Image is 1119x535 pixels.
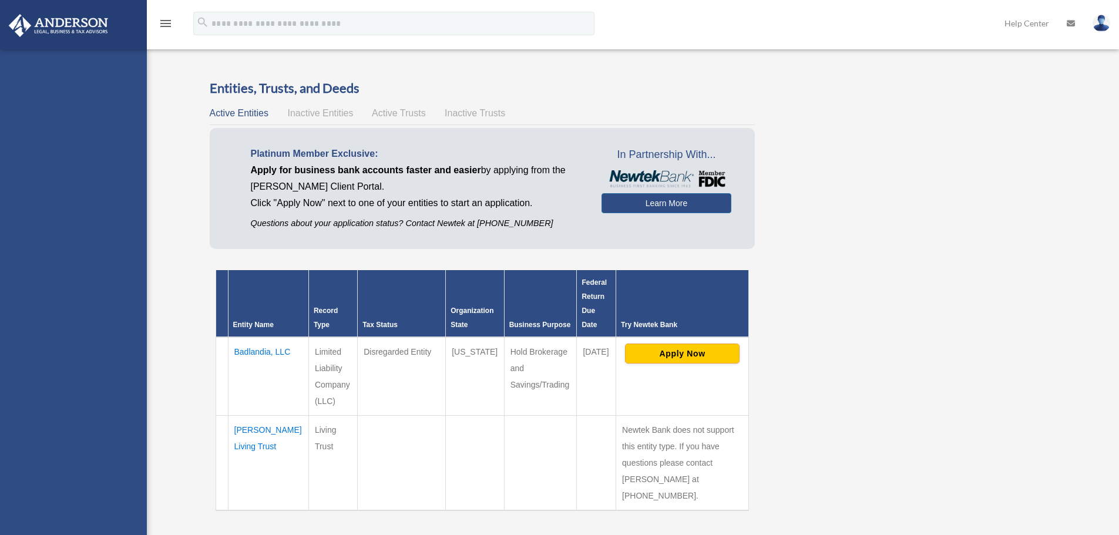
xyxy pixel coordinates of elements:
td: Disregarded Entity [358,337,446,416]
p: Click "Apply Now" next to one of your entities to start an application. [251,195,584,211]
h3: Entities, Trusts, and Deeds [210,79,755,97]
span: Apply for business bank accounts faster and easier [251,165,481,175]
a: menu [159,21,173,31]
span: In Partnership With... [601,146,731,164]
td: [PERSON_NAME] Living Trust [228,415,308,510]
th: Record Type [308,270,357,337]
td: [US_STATE] [446,337,504,416]
i: search [196,16,209,29]
span: Inactive Entities [287,108,353,118]
a: Learn More [601,193,731,213]
div: Try Newtek Bank [621,318,744,332]
th: Organization State [446,270,504,337]
p: Platinum Member Exclusive: [251,146,584,162]
td: [DATE] [577,337,616,416]
img: Anderson Advisors Platinum Portal [5,14,112,37]
td: Hold Brokerage and Savings/Trading [504,337,577,416]
th: Business Purpose [504,270,577,337]
span: Inactive Trusts [445,108,505,118]
th: Entity Name [228,270,308,337]
span: Active Trusts [372,108,426,118]
th: Federal Return Due Date [577,270,616,337]
td: Limited Liability Company (LLC) [308,337,357,416]
td: Badlandia, LLC [228,337,308,416]
th: Tax Status [358,270,446,337]
td: Newtek Bank does not support this entity type. If you have questions please contact [PERSON_NAME]... [616,415,749,510]
span: Active Entities [210,108,268,118]
img: NewtekBankLogoSM.png [607,170,725,188]
img: User Pic [1093,15,1110,32]
button: Apply Now [625,344,740,364]
td: Living Trust [308,415,357,510]
p: Questions about your application status? Contact Newtek at [PHONE_NUMBER] [251,216,584,231]
p: by applying from the [PERSON_NAME] Client Portal. [251,162,584,195]
i: menu [159,16,173,31]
